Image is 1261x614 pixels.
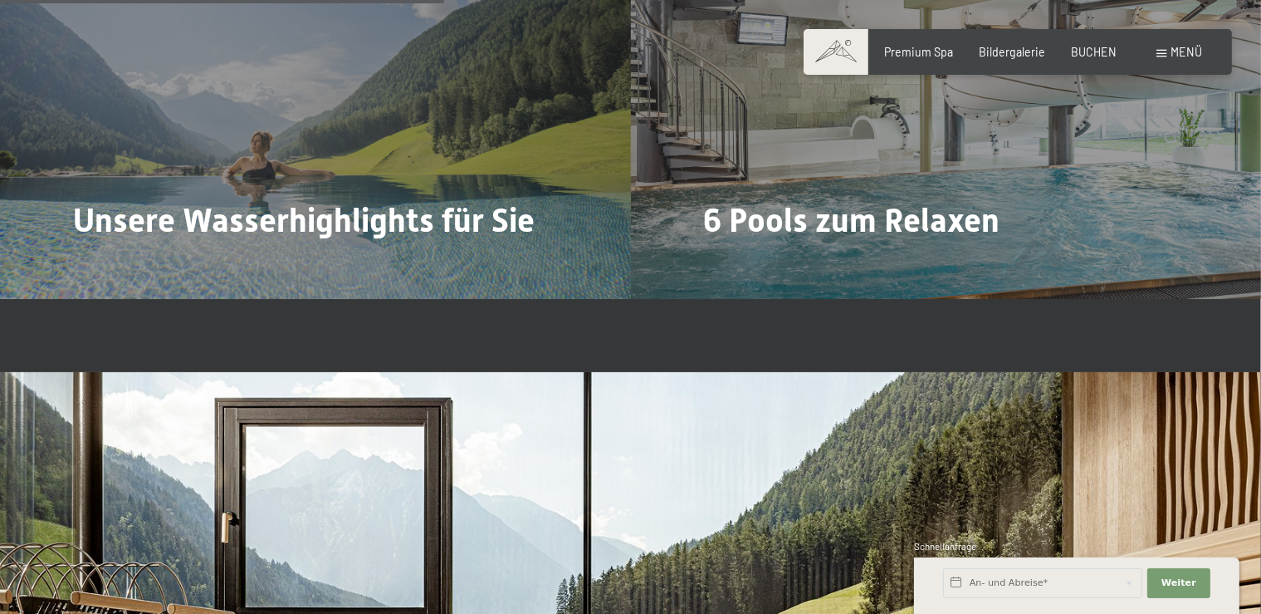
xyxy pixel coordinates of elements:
[979,45,1045,59] a: Bildergalerie
[1161,577,1196,590] span: Weiter
[884,45,953,59] a: Premium Spa
[73,201,535,239] span: Unsere Wasserhighlights für Sie
[1147,568,1210,598] button: Weiter
[914,541,976,552] span: Schnellanfrage
[704,201,1000,239] span: 6 Pools zum Relaxen
[1071,45,1117,59] a: BUCHEN
[1171,45,1203,59] span: Menü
